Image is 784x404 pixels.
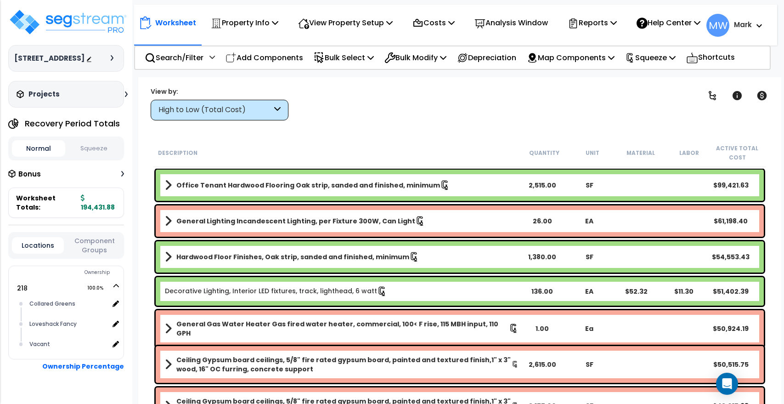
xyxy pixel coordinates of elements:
span: Worksheet Totals: [16,193,77,212]
div: Vacant [27,339,109,350]
p: Search/Filter [145,51,203,64]
small: Material [626,149,655,157]
div: $50,924.19 [707,324,755,333]
div: High to Low (Total Cost) [158,105,272,115]
a: Assembly Title [165,355,519,374]
button: Normal [12,140,65,157]
p: Bulk Modify [384,51,446,64]
p: Property Info [211,17,278,29]
p: Help Center [637,17,700,29]
small: Active Total Cost [716,145,758,161]
div: Open Intercom Messenger [716,373,738,395]
b: Ownership Percentage [42,362,124,371]
div: Shortcuts [681,46,740,69]
div: SF [566,181,613,190]
h4: Recovery Period Totals [25,119,120,128]
p: Analysis Window [474,17,548,29]
div: $52.32 [613,287,660,296]
h3: [STREET_ADDRESS] [14,54,85,63]
a: Assembly Title [165,215,519,228]
a: Assembly Title [165,319,519,338]
span: MW [706,14,729,37]
div: $61,198.40 [707,216,755,226]
div: 1.00 [519,324,566,333]
div: Depreciation [452,47,521,68]
div: 1,380.00 [519,252,566,262]
div: $50,515.75 [707,360,755,369]
b: Hardwood Floor Finishes, Oak strip, sanded and finished, minimum [176,252,409,262]
p: Reports [568,17,617,29]
div: $54,553.43 [707,252,755,262]
div: SF [566,252,613,262]
a: Assembly Title [165,179,519,192]
div: EA [566,216,613,226]
h3: Projects [28,90,60,99]
p: Shortcuts [686,51,735,64]
b: Mark [734,20,752,29]
div: Add Components [220,47,308,68]
div: View by: [151,87,288,96]
p: Worksheet [155,17,196,29]
div: 136.00 [519,287,566,296]
small: Labor [679,149,699,157]
button: Component Groups [68,236,120,255]
div: $99,421.63 [707,181,755,190]
div: 26.00 [519,216,566,226]
small: Description [158,149,197,157]
p: Costs [412,17,455,29]
p: Bulk Select [314,51,374,64]
b: 194,431.88 [81,193,115,212]
div: EA [566,287,613,296]
div: 2,515.00 [519,181,566,190]
div: Ea [566,324,613,333]
b: Ceiling Gypsum board ceilings, 5/8" fire rated gypsum board, painted and textured finish,1" x 3" ... [176,355,512,374]
div: Collared Greens [27,298,109,309]
b: General Gas Water Heater Gas fired water heater, commercial, 100< F rise, 115 MBH input, 110 GPH [176,319,509,338]
b: Office Tenant Hardwood Flooring Oak strip, sanded and finished, minimum [176,181,440,190]
img: logo_pro_r.png [8,8,128,36]
h3: Bonus [18,171,41,178]
p: Map Components [527,51,615,64]
p: View Property Setup [298,17,393,29]
a: Individual Item [165,286,387,296]
div: Loveshack Fancy [27,319,109,330]
div: $11.30 [660,287,707,296]
button: Squeeze [68,141,121,157]
div: 2,615.00 [519,360,566,369]
div: Ownership [27,267,124,278]
button: Locations [12,237,64,254]
small: Quantity [529,149,559,157]
b: General Lighting Incandescent Lighting, per Fixture 300W, Can Light [176,216,415,226]
div: $51,402.39 [707,287,755,296]
small: Unit [586,149,599,157]
p: Add Components [226,51,303,64]
span: 100.0% [87,283,112,294]
a: 218 100.0% [17,284,28,293]
p: Squeeze [625,51,676,64]
a: Assembly Title [165,250,519,263]
p: Depreciation [457,51,516,64]
div: SF [566,360,613,369]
